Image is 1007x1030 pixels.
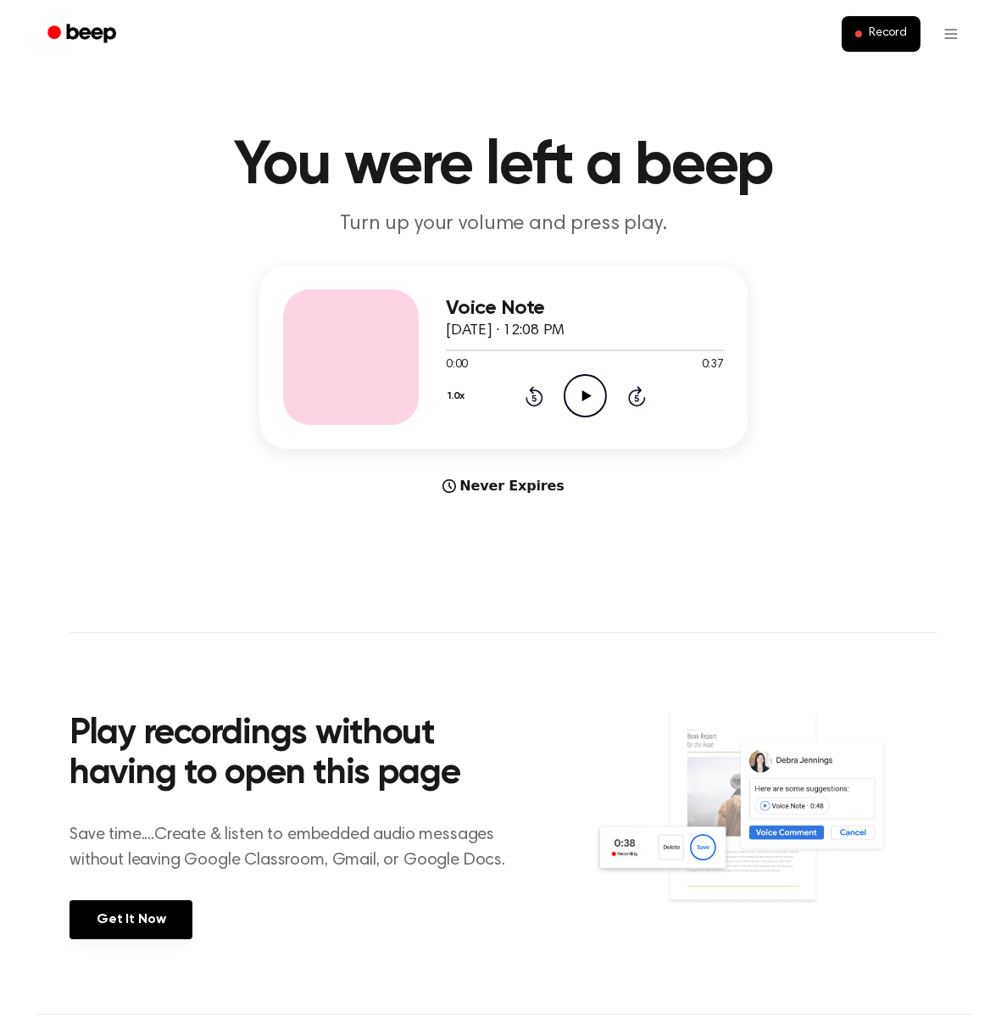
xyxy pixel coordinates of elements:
[259,476,748,496] div: Never Expires
[446,356,468,374] span: 0:00
[594,709,937,938] img: Voice Comments on Docs and Recording Widget
[842,16,921,52] button: Record
[446,382,471,411] button: 1.0x
[70,900,192,939] a: Get It Now
[178,210,829,238] p: Turn up your volume and press play.
[931,14,971,54] button: Open menu
[446,297,724,320] h3: Voice Note
[702,356,724,374] span: 0:37
[36,18,131,51] a: Beep
[70,136,937,197] h1: You were left a beep
[446,323,565,339] span: [DATE] · 12:08 PM
[869,26,907,42] span: Record
[70,822,526,873] p: Save time....Create & listen to embedded audio messages without leaving Google Classroom, Gmail, ...
[70,714,526,795] h2: Play recordings without having to open this page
